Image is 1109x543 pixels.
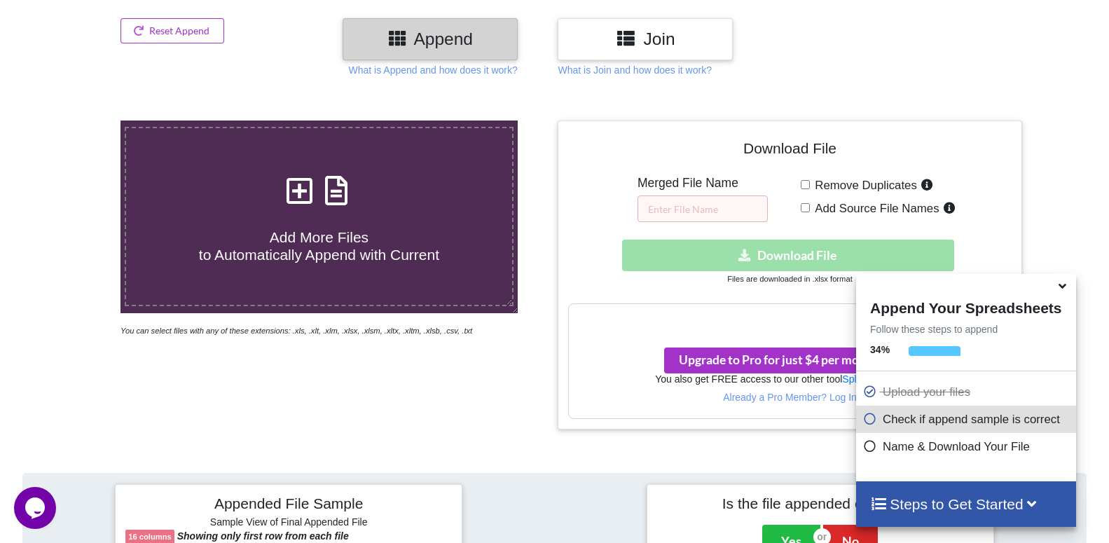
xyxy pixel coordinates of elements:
span: Remove Duplicates [810,179,917,192]
small: Files are downloaded in .xlsx format [727,275,852,283]
button: Upgrade to Pro for just $4 per monthsmile [664,348,913,373]
b: 16 columns [128,532,172,541]
h4: Append Your Spreadsheets [856,296,1075,317]
h3: Join [568,29,722,49]
span: Add More Files to Automatically Append with Current [199,229,439,263]
p: What is Join and how does it work? [558,63,711,77]
h4: Download File [568,131,1011,171]
span: Add Source File Names [810,202,939,215]
h4: Appended File Sample [125,495,452,514]
p: Already a Pro Member? Log In [569,390,1010,404]
i: You can select files with any of these extensions: .xls, .xlt, .xlm, .xlsx, .xlsm, .xltx, .xltm, ... [120,327,472,335]
b: Showing only first row from each file [177,530,349,542]
p: Follow these steps to append [856,322,1075,336]
h6: Sample View of Final Appended File [125,516,452,530]
p: What is Append and how does it work? [349,63,518,77]
h3: Append [353,29,507,49]
p: Name & Download Your File [863,438,1072,455]
h4: Steps to Get Started [870,495,1061,513]
a: Split Spreadsheets [842,373,925,385]
button: Reset Append [120,18,224,43]
input: Enter File Name [638,195,768,222]
h3: Your files are more than 1 MB [569,311,1010,327]
p: Check if append sample is correct [863,411,1072,428]
span: Upgrade to Pro for just $4 per month [679,352,898,367]
iframe: chat widget [14,487,59,529]
h5: Merged File Name [638,176,768,191]
h6: You also get FREE access to our other tool [569,373,1010,385]
p: Upload your files [863,383,1072,401]
b: 34 % [870,344,890,355]
h4: Is the file appended correctly? [657,495,984,512]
